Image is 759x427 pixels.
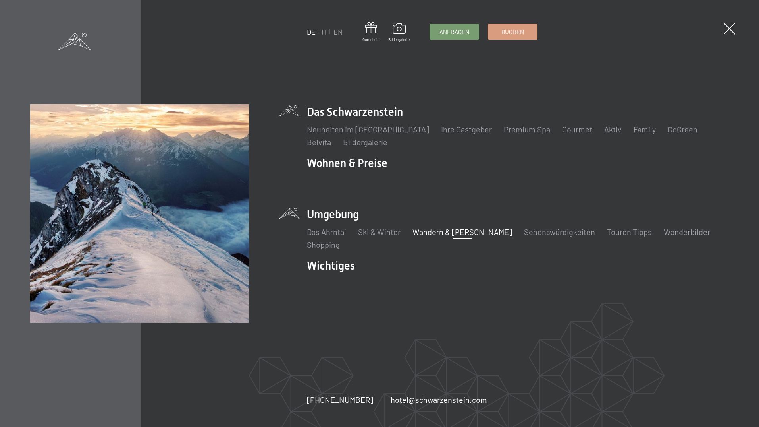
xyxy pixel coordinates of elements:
[307,394,373,405] a: [PHONE_NUMBER]
[488,24,537,39] a: Buchen
[307,124,429,134] a: Neuheiten im [GEOGRAPHIC_DATA]
[358,227,401,237] a: Ski & Winter
[441,124,492,134] a: Ihre Gastgeber
[504,124,550,134] a: Premium Spa
[333,27,343,36] a: EN
[604,124,622,134] a: Aktiv
[322,27,327,36] a: IT
[362,22,379,42] a: Gutschein
[307,227,346,237] a: Das Ahrntal
[668,124,697,134] a: GoGreen
[439,28,469,36] span: Anfragen
[562,124,592,134] a: Gourmet
[30,104,249,323] img: Wellnesshotel Südtirol SCHWARZENSTEIN - Wellnessurlaub in den Alpen, Wandern und Wellness
[307,27,316,36] a: DE
[664,227,710,237] a: Wanderbilder
[391,394,487,405] a: hotel@schwarzenstein.com
[307,395,373,404] span: [PHONE_NUMBER]
[388,23,410,42] a: Bildergalerie
[362,37,379,42] span: Gutschein
[430,24,479,39] a: Anfragen
[307,137,331,147] a: Belvita
[343,137,387,147] a: Bildergalerie
[307,240,340,249] a: Shopping
[388,37,410,42] span: Bildergalerie
[607,227,652,237] a: Touren Tipps
[501,28,524,36] span: Buchen
[634,124,656,134] a: Family
[412,227,512,237] a: Wandern & [PERSON_NAME]
[524,227,595,237] a: Sehenswürdigkeiten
